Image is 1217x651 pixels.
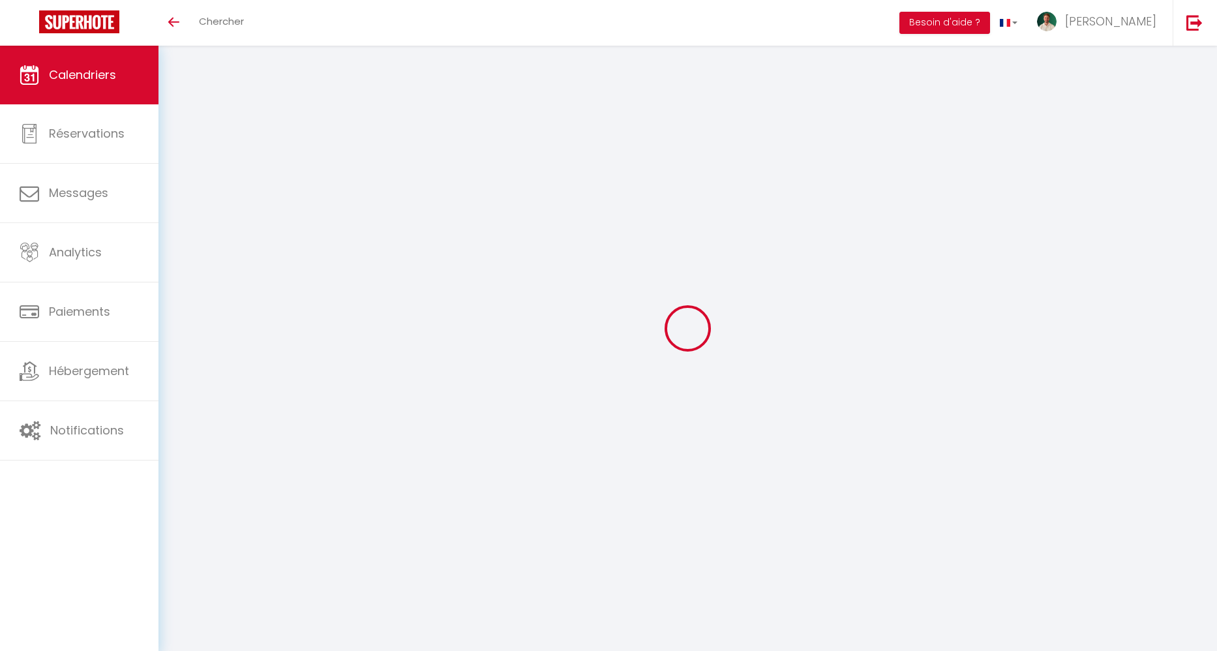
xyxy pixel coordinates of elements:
[49,67,116,83] span: Calendriers
[1037,12,1057,31] img: ...
[899,12,990,34] button: Besoin d'aide ?
[1186,14,1203,31] img: logout
[1065,13,1156,29] span: [PERSON_NAME]
[39,10,119,33] img: Super Booking
[49,363,129,379] span: Hébergement
[50,422,124,438] span: Notifications
[49,185,108,201] span: Messages
[49,303,110,320] span: Paiements
[49,244,102,260] span: Analytics
[49,125,125,142] span: Réservations
[199,14,244,28] span: Chercher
